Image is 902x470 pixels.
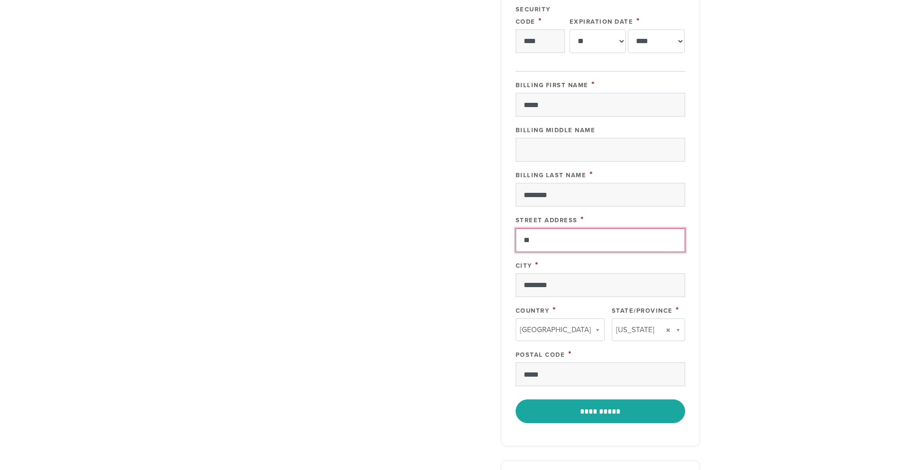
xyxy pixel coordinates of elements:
span: [GEOGRAPHIC_DATA] [520,324,591,336]
label: Street Address [516,217,578,224]
span: This field is required. [580,214,584,225]
select: Expiration Date month [570,29,626,53]
span: This field is required. [589,169,593,180]
label: Billing Middle Name [516,127,596,134]
span: This field is required. [636,16,640,26]
label: Country [516,307,550,315]
span: This field is required. [568,349,572,359]
label: State/Province [612,307,673,315]
span: This field is required. [538,16,542,26]
span: This field is required. [553,305,556,315]
label: City [516,262,532,270]
label: Security Code [516,6,551,25]
label: Postal Code [516,351,565,359]
span: This field is required. [591,79,595,90]
label: Expiration Date [570,18,634,26]
label: Billing Last Name [516,172,587,179]
span: This field is required. [676,305,679,315]
span: This field is required. [535,260,539,270]
span: [US_STATE] [616,324,654,336]
select: Expiration Date year [628,29,685,53]
a: [US_STATE] [612,318,685,341]
a: [GEOGRAPHIC_DATA] [516,318,605,341]
label: Billing First Name [516,81,589,89]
